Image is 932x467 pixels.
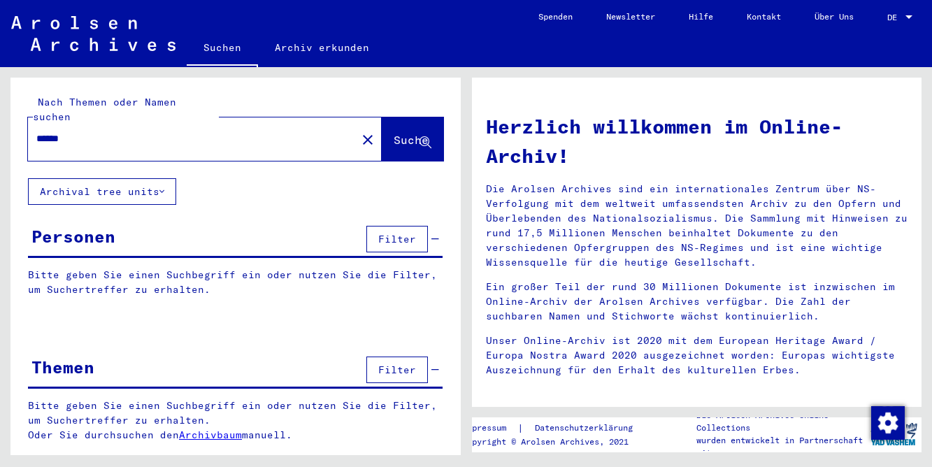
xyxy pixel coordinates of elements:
a: Datenschutzerklärung [524,421,650,436]
p: Bitte geben Sie einen Suchbegriff ein oder nutzen Sie die Filter, um Suchertreffer zu erhalten. [28,268,443,297]
p: Copyright © Arolsen Archives, 2021 [462,436,650,448]
a: Suchen [187,31,258,67]
div: Themen [31,354,94,380]
span: Filter [378,364,416,376]
img: yv_logo.png [868,417,920,452]
span: Filter [378,233,416,245]
p: Die Arolsen Archives Online-Collections [696,409,865,434]
p: Unser Online-Archiv ist 2020 mit dem European Heritage Award / Europa Nostra Award 2020 ausgezeic... [486,333,908,378]
button: Filter [366,357,428,383]
button: Archival tree units [28,178,176,205]
button: Clear [354,125,382,153]
h1: Herzlich willkommen im Online-Archiv! [486,112,908,171]
a: Archivbaum [179,429,242,441]
mat-icon: close [359,131,376,148]
span: DE [887,13,903,22]
p: Ein großer Teil der rund 30 Millionen Dokumente ist inzwischen im Online-Archiv der Arolsen Archi... [486,280,908,324]
p: wurden entwickelt in Partnerschaft mit [696,434,865,459]
p: Bitte geben Sie einen Suchbegriff ein oder nutzen Sie die Filter, um Suchertreffer zu erhalten. O... [28,398,443,443]
p: Die Arolsen Archives sind ein internationales Zentrum über NS-Verfolgung mit dem weltweit umfasse... [486,182,908,270]
img: Arolsen_neg.svg [11,16,175,51]
a: Archiv erkunden [258,31,386,64]
img: Zustimmung ändern [871,406,905,440]
button: Filter [366,226,428,252]
mat-label: Nach Themen oder Namen suchen [33,96,176,123]
span: Suche [394,133,429,147]
div: | [462,421,650,436]
a: Impressum [462,421,517,436]
button: Suche [382,117,443,161]
div: Personen [31,224,115,249]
